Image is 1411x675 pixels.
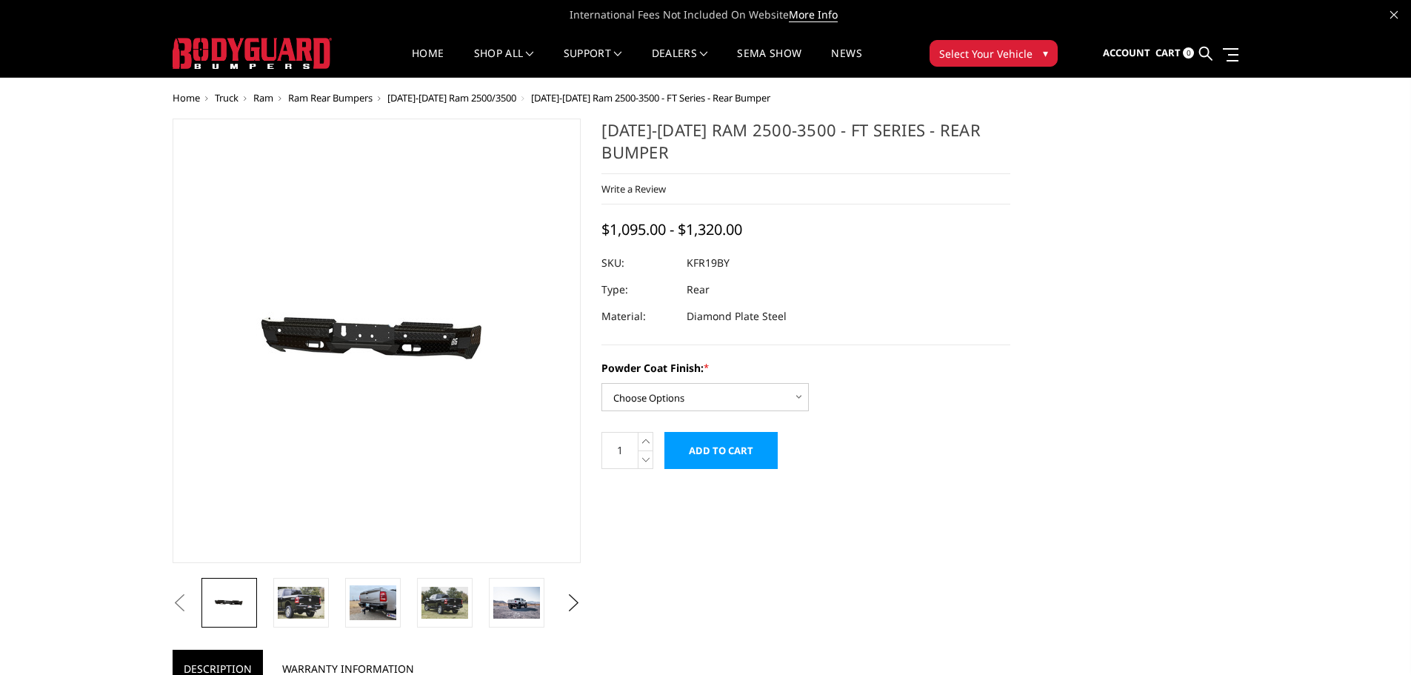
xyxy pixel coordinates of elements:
a: Ram Rear Bumpers [288,91,373,104]
img: BODYGUARD BUMPERS [173,38,332,69]
a: [DATE]-[DATE] Ram 2500/3500 [387,91,516,104]
a: More Info [789,7,838,22]
dt: SKU: [601,250,676,276]
a: Dealers [652,48,708,77]
img: 2019-2025 Ram 2500-3500 - FT Series - Rear Bumper [421,587,468,618]
span: ▾ [1043,45,1048,61]
a: Home [173,91,200,104]
a: Truck [215,91,238,104]
span: Cart [1155,46,1181,59]
button: Previous [169,592,191,614]
input: Add to Cart [664,432,778,469]
dd: Rear [687,276,710,303]
dd: KFR19BY [687,250,730,276]
span: 0 [1183,47,1194,59]
a: Home [412,48,444,77]
h1: [DATE]-[DATE] Ram 2500-3500 - FT Series - Rear Bumper [601,119,1010,174]
label: Powder Coat Finish: [601,360,1010,376]
dt: Material: [601,303,676,330]
a: Write a Review [601,182,666,196]
button: Next [562,592,584,614]
a: 2019-2025 Ram 2500-3500 - FT Series - Rear Bumper [173,119,581,563]
dt: Type: [601,276,676,303]
img: 2019-2025 Ram 2500-3500 - FT Series - Rear Bumper [493,587,540,618]
a: Ram [253,91,273,104]
span: Account [1103,46,1150,59]
span: Select Your Vehicle [939,46,1033,61]
button: Select Your Vehicle [930,40,1058,67]
a: Cart 0 [1155,33,1194,73]
a: News [831,48,861,77]
a: shop all [474,48,534,77]
img: 2019-2025 Ram 2500-3500 - FT Series - Rear Bumper [350,585,396,620]
a: Account [1103,33,1150,73]
a: SEMA Show [737,48,801,77]
span: [DATE]-[DATE] Ram 2500-3500 - FT Series - Rear Bumper [531,91,770,104]
span: $1,095.00 - $1,320.00 [601,219,742,239]
img: 2019-2025 Ram 2500-3500 - FT Series - Rear Bumper [278,587,324,618]
a: Support [564,48,622,77]
dd: Diamond Plate Steel [687,303,787,330]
